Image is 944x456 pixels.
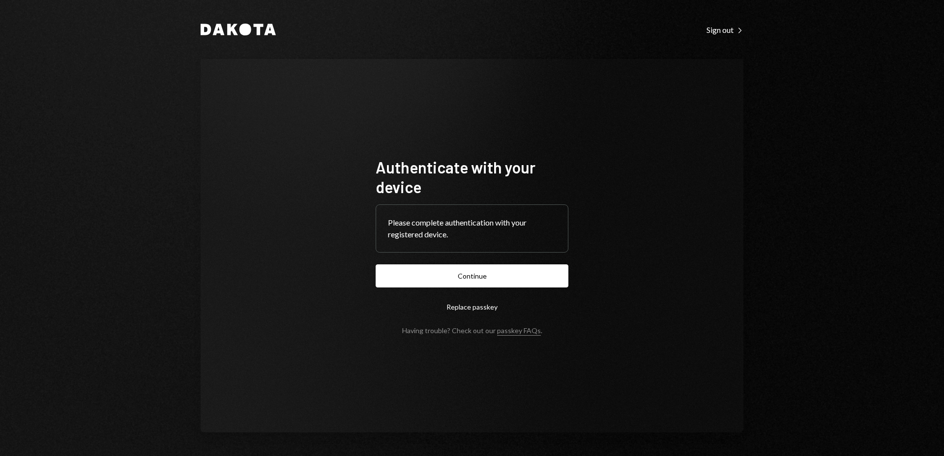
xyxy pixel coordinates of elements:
[707,24,743,35] a: Sign out
[707,25,743,35] div: Sign out
[376,295,568,318] button: Replace passkey
[402,326,542,335] div: Having trouble? Check out our .
[376,157,568,197] h1: Authenticate with your device
[497,326,541,336] a: passkey FAQs
[388,217,556,240] div: Please complete authentication with your registered device.
[376,264,568,287] button: Continue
